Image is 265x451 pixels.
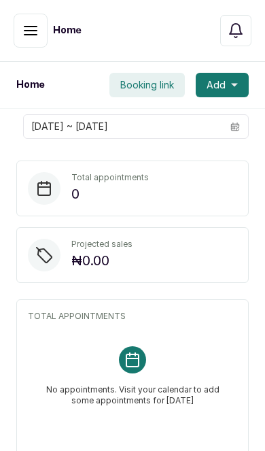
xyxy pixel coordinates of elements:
p: 0 [71,183,149,205]
h1: Home [53,24,82,37]
p: Total appointments [71,172,149,183]
p: ₦0.00 [71,250,132,271]
button: Add [196,73,249,97]
span: Booking link [120,78,174,92]
button: Booking link [109,73,185,97]
input: Select date [24,115,222,138]
p: No appointments. Visit your calendar to add some appointments for [DATE] [44,373,221,406]
svg: calendar [230,122,240,131]
p: TOTAL APPOINTMENTS [28,311,237,322]
p: Projected sales [71,239,132,250]
h1: Home [16,78,45,92]
span: Add [207,78,226,92]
